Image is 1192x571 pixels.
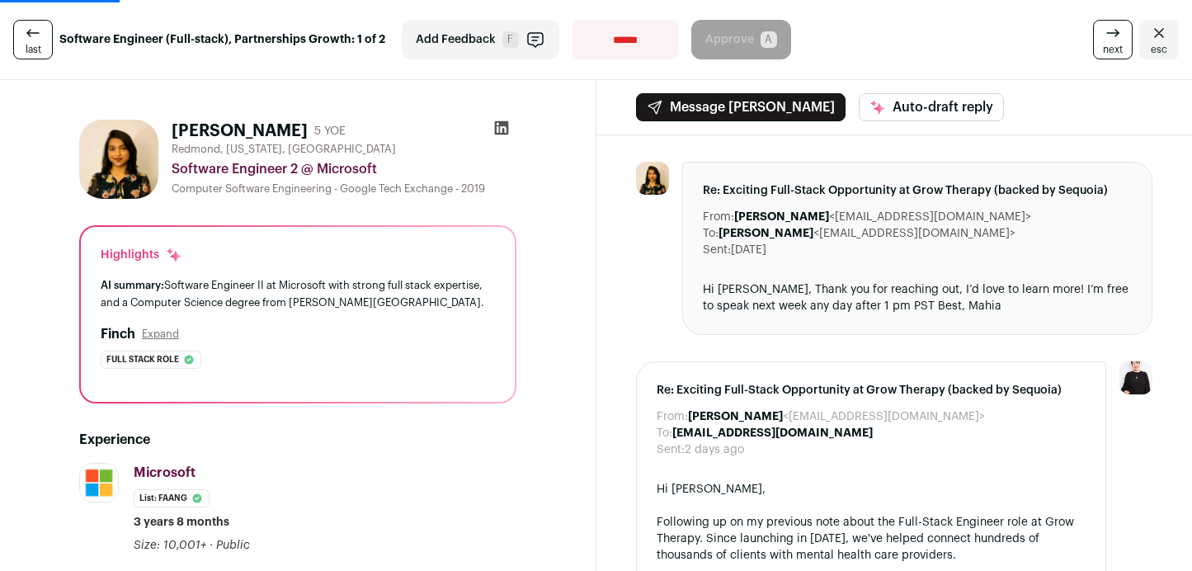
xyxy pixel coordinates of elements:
a: Close [1139,20,1179,59]
img: 9240684-medium_jpg [1119,361,1152,394]
dt: Sent: [703,242,731,258]
dt: From: [657,408,688,425]
dt: From: [703,209,734,225]
span: Size: 10,001+ [134,540,206,551]
dt: To: [703,225,718,242]
dd: <[EMAIL_ADDRESS][DOMAIN_NAME]> [688,408,985,425]
dd: 2 days ago [685,441,744,458]
span: Redmond, [US_STATE], [GEOGRAPHIC_DATA] [172,143,396,156]
dt: To: [657,425,672,441]
span: Add Feedback [416,31,496,48]
span: AI summary: [101,280,164,290]
button: Expand [142,328,179,341]
b: [EMAIL_ADDRESS][DOMAIN_NAME] [672,427,873,439]
dd: <[EMAIL_ADDRESS][DOMAIN_NAME]> [734,209,1031,225]
img: c786a7b10b07920eb52778d94b98952337776963b9c08eb22d98bc7b89d269e4.jpg [80,464,118,502]
b: [PERSON_NAME] [688,411,783,422]
div: 5 YOE [314,123,346,139]
b: [PERSON_NAME] [734,211,829,223]
h2: Experience [79,430,516,450]
button: Add Feedback F [402,20,559,59]
div: Software Engineer II at Microsoft with strong full stack expertise, and a Computer Science degree... [101,276,495,311]
button: Auto-draft reply [859,93,1004,121]
span: Public [216,540,250,551]
div: Computer Software Engineering - Google Tech Exchange - 2019 [172,182,516,196]
h1: [PERSON_NAME] [172,120,308,143]
span: next [1103,43,1123,56]
img: 88e53b185c1c49afcde72ec16f413de36b648ce9e8fb30796c213954abb40bb8.jpg [79,120,158,199]
span: · [210,537,213,554]
button: Message [PERSON_NAME] [636,93,846,121]
span: last [26,43,41,56]
span: esc [1151,43,1167,56]
a: last [13,20,53,59]
div: Highlights [101,247,182,263]
span: Full stack role [106,352,179,368]
img: 88e53b185c1c49afcde72ec16f413de36b648ce9e8fb30796c213954abb40bb8.jpg [636,162,669,195]
b: [PERSON_NAME] [718,228,813,239]
span: Re: Exciting Full-Stack Opportunity at Grow Therapy (backed by Sequoia) [703,182,1133,199]
span: Re: Exciting Full-Stack Opportunity at Grow Therapy (backed by Sequoia) [657,382,1086,399]
li: List: FAANG [134,489,210,507]
a: next [1093,20,1133,59]
strong: Software Engineer (Full-stack), Partnerships Growth: 1 of 2 [59,31,385,48]
span: Microsoft [134,466,196,479]
div: Software Engineer 2 @ Microsoft [172,159,516,179]
dt: Sent: [657,441,685,458]
h2: Finch [101,324,135,344]
dd: <[EMAIL_ADDRESS][DOMAIN_NAME]> [718,225,1015,242]
span: F [502,31,519,48]
span: 3 years 8 months [134,514,229,531]
div: Hi [PERSON_NAME], Thank you for reaching out, I’d love to learn more! I’m free to speak next week... [703,281,1133,314]
dd: [DATE] [731,242,766,258]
